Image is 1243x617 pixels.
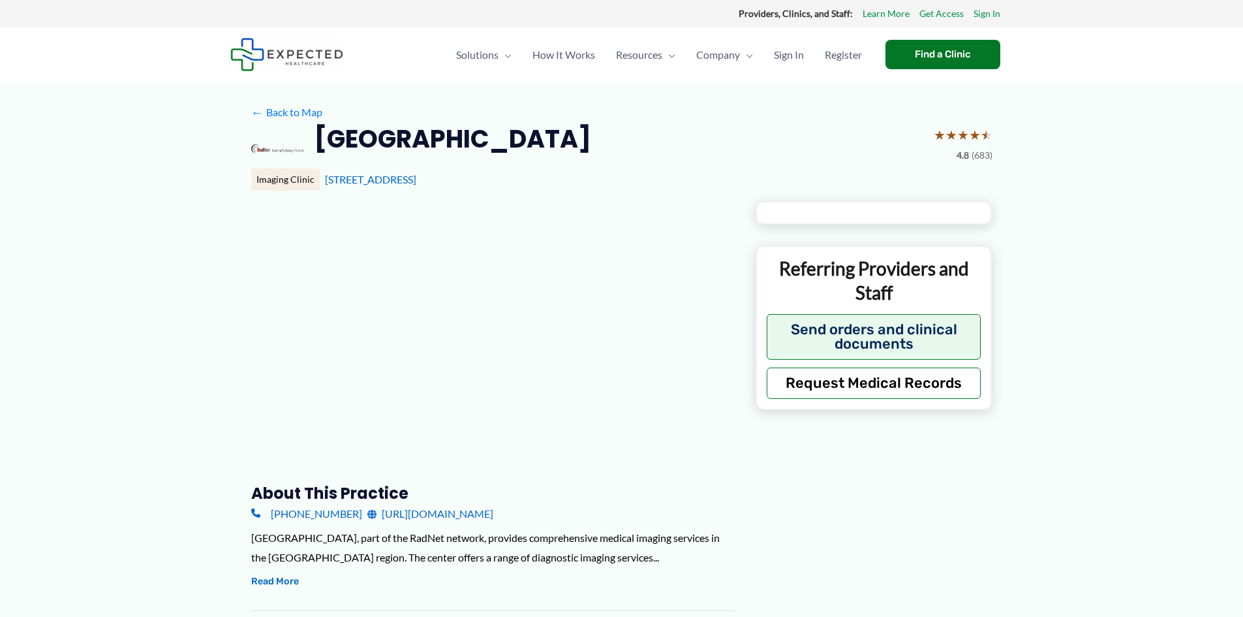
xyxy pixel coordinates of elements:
[825,32,862,78] span: Register
[367,504,493,524] a: [URL][DOMAIN_NAME]
[740,32,753,78] span: Menu Toggle
[885,40,1000,69] a: Find a Clinic
[934,123,945,147] span: ★
[522,32,606,78] a: How It Works
[532,32,595,78] span: How It Works
[446,32,522,78] a: SolutionsMenu Toggle
[230,38,343,71] img: Expected Healthcare Logo - side, dark font, small
[314,123,591,155] h2: [GEOGRAPHIC_DATA]
[969,123,981,147] span: ★
[972,147,992,164] span: (683)
[446,32,872,78] nav: Primary Site Navigation
[662,32,675,78] span: Menu Toggle
[767,314,981,360] button: Send orders and clinical documents
[767,368,981,399] button: Request Medical Records
[696,32,740,78] span: Company
[919,5,964,22] a: Get Access
[251,106,264,118] span: ←
[456,32,499,78] span: Solutions
[763,32,814,78] a: Sign In
[945,123,957,147] span: ★
[957,147,969,164] span: 4.8
[957,123,969,147] span: ★
[251,103,322,122] a: ←Back to Map
[774,32,804,78] span: Sign In
[686,32,763,78] a: CompanyMenu Toggle
[251,504,362,524] a: [PHONE_NUMBER]
[251,168,320,191] div: Imaging Clinic
[251,574,299,590] button: Read More
[499,32,512,78] span: Menu Toggle
[251,528,735,567] div: [GEOGRAPHIC_DATA], part of the RadNet network, provides comprehensive medical imaging services in...
[981,123,992,147] span: ★
[863,5,910,22] a: Learn More
[325,173,416,185] a: [STREET_ADDRESS]
[767,257,981,304] p: Referring Providers and Staff
[814,32,872,78] a: Register
[974,5,1000,22] a: Sign In
[739,8,853,19] strong: Providers, Clinics, and Staff:
[606,32,686,78] a: ResourcesMenu Toggle
[251,483,735,503] h3: About this practice
[616,32,662,78] span: Resources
